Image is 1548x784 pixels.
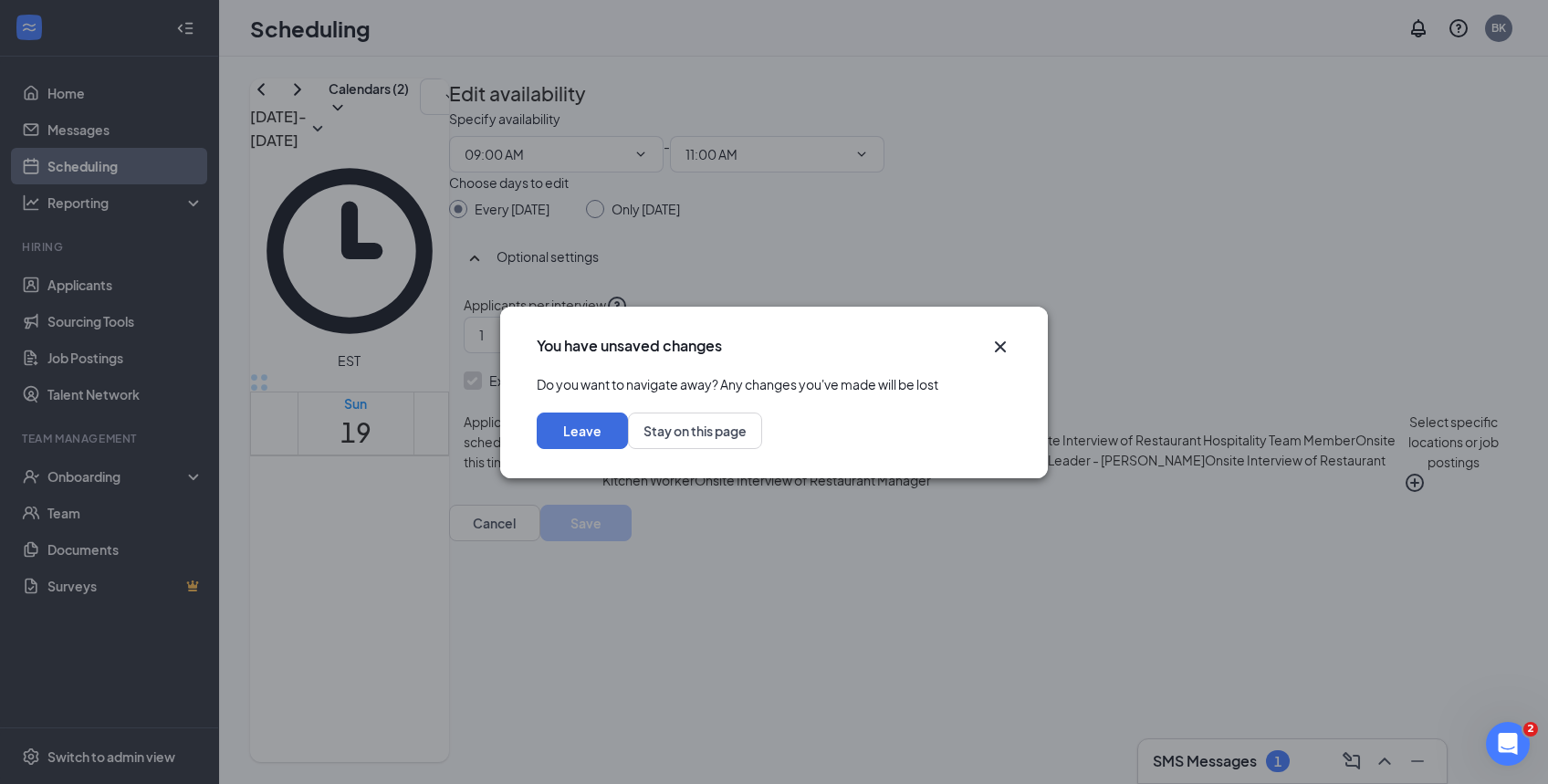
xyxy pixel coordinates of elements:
[537,413,628,449] button: Leave
[989,336,1011,358] svg: Cross
[1523,722,1538,737] span: 2
[628,413,762,449] button: Stay on this page
[1486,722,1530,766] iframe: Intercom live chat
[989,336,1011,358] button: Close
[537,336,722,356] h3: You have unsaved changes
[537,374,1011,394] div: Do you want to navigate away? Any changes you've made will be lost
